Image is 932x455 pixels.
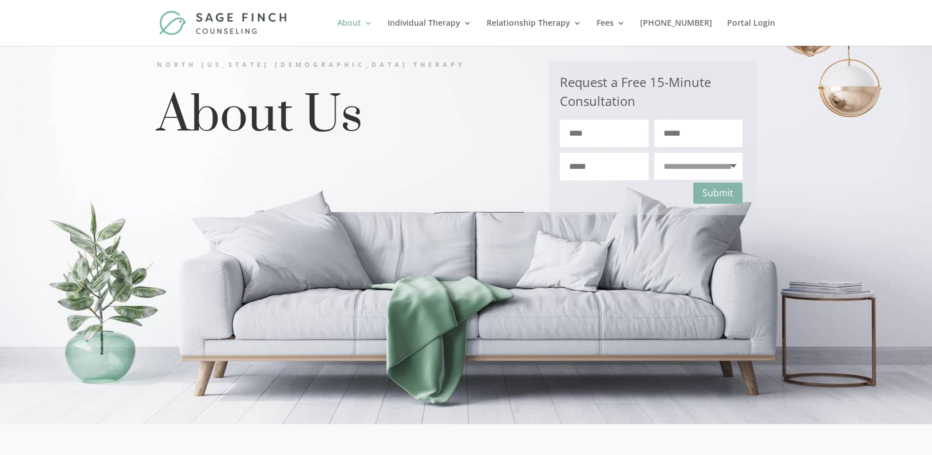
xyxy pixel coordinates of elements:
[560,73,743,120] h3: Request a Free 15-Minute Consultation
[597,19,625,46] a: Fees
[159,10,289,35] img: Sage Finch Counseling | LGBTQ+ Therapy in Plano
[487,19,582,46] a: Relationship Therapy
[693,183,743,204] button: Submit
[337,19,373,46] a: About
[157,90,514,147] h1: About Us
[727,19,775,46] a: Portal Login
[157,61,514,74] h2: North [US_STATE] [DEMOGRAPHIC_DATA] Therapy
[388,19,472,46] a: Individual Therapy
[640,19,712,46] a: [PHONE_NUMBER]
